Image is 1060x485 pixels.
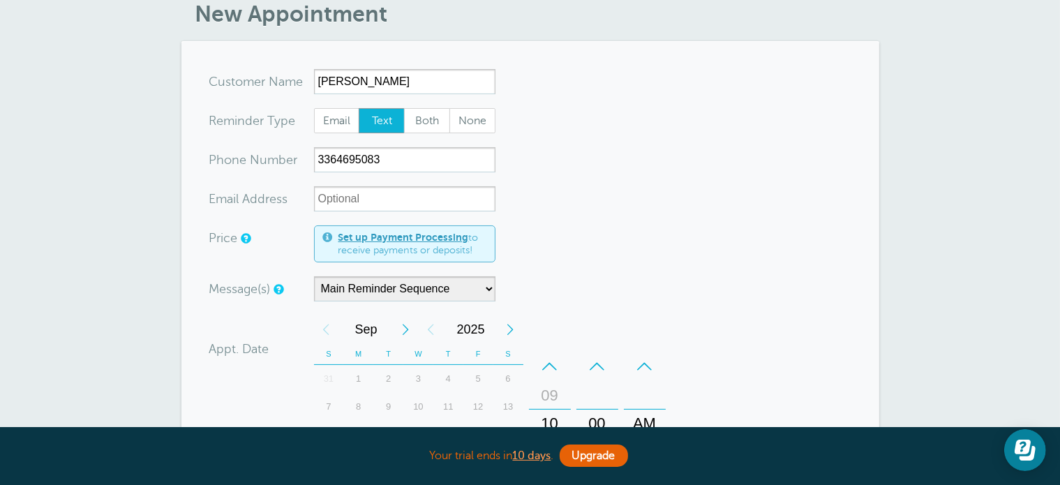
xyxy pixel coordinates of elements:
div: Sunday, September 14 [314,421,344,449]
div: 8 [343,393,373,421]
input: Optional [314,186,495,211]
iframe: Resource center [1004,429,1046,471]
div: Previous Month [314,315,339,343]
span: 2025 [444,315,498,343]
div: 10 [403,393,433,421]
a: Set up Payment Processing [338,232,469,243]
label: Reminder Type [209,114,296,127]
th: F [463,343,493,365]
span: ne Nu [232,154,268,166]
div: 15 [343,421,373,449]
span: September [339,315,394,343]
div: 20 [493,421,523,449]
div: 31 [314,365,344,393]
div: mber [209,147,314,172]
div: 17 [403,421,433,449]
div: 6 [493,365,523,393]
div: 11 [433,393,463,421]
span: tomer N [232,75,279,88]
div: Monday, September 8 [343,393,373,421]
th: W [403,343,433,365]
span: il Add [234,193,266,205]
div: 1 [343,365,373,393]
div: 16 [373,421,403,449]
div: 13 [493,393,523,421]
th: M [343,343,373,365]
div: Friday, September 5 [463,365,493,393]
div: 09 [533,382,567,410]
span: to receive payments or deposits! [338,232,486,256]
div: Wednesday, September 17 [403,421,433,449]
a: 10 days [513,449,551,462]
span: Ema [209,193,234,205]
div: 12 [463,393,493,421]
div: Next Month [394,315,419,343]
div: Saturday, September 20 [493,421,523,449]
div: 4 [433,365,463,393]
a: Upgrade [560,445,628,467]
div: Sunday, September 7 [314,393,344,421]
label: Text [359,108,405,133]
div: 2 [373,365,403,393]
th: S [314,343,344,365]
div: Monday, September 15 [343,421,373,449]
div: ame [209,69,314,94]
label: Appt. Date [209,343,269,355]
div: 10 [533,410,567,438]
span: Both [405,109,449,133]
div: 00 [581,410,614,438]
a: An optional price for the appointment. If you set a price, you can include a payment link in your... [241,234,250,243]
span: Cus [209,75,232,88]
div: Tuesday, September 16 [373,421,403,449]
div: Previous Year [419,315,444,343]
div: Today, Thursday, September 18 [433,421,463,449]
div: Your trial ends in . [181,441,879,471]
h1: New Appointment [195,1,879,27]
div: Saturday, September 13 [493,393,523,421]
div: 18 [433,421,463,449]
span: Text [359,109,404,133]
div: Sunday, August 31 [314,365,344,393]
a: Simple templates and custom messages will use the reminder schedule set under Settings > Reminder... [274,285,283,294]
div: Friday, September 12 [463,393,493,421]
div: Wednesday, September 10 [403,393,433,421]
div: AM [628,410,662,438]
div: ress [209,186,314,211]
span: Email [315,109,359,133]
div: Tuesday, September 2 [373,365,403,393]
label: Both [404,108,450,133]
div: 9 [373,393,403,421]
div: Thursday, September 4 [433,365,463,393]
div: Tuesday, September 9 [373,393,403,421]
div: Wednesday, September 3 [403,365,433,393]
div: 5 [463,365,493,393]
label: Email [314,108,360,133]
div: 14 [314,421,344,449]
span: Pho [209,154,232,166]
div: Friday, September 19 [463,421,493,449]
span: None [450,109,495,133]
th: T [433,343,463,365]
div: 19 [463,421,493,449]
div: Thursday, September 11 [433,393,463,421]
div: Monday, September 1 [343,365,373,393]
th: S [493,343,523,365]
div: 3 [403,365,433,393]
div: Saturday, September 6 [493,365,523,393]
div: Next Year [498,315,523,343]
div: 7 [314,393,344,421]
label: None [449,108,495,133]
th: T [373,343,403,365]
label: Price [209,232,238,244]
label: Message(s) [209,283,271,295]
